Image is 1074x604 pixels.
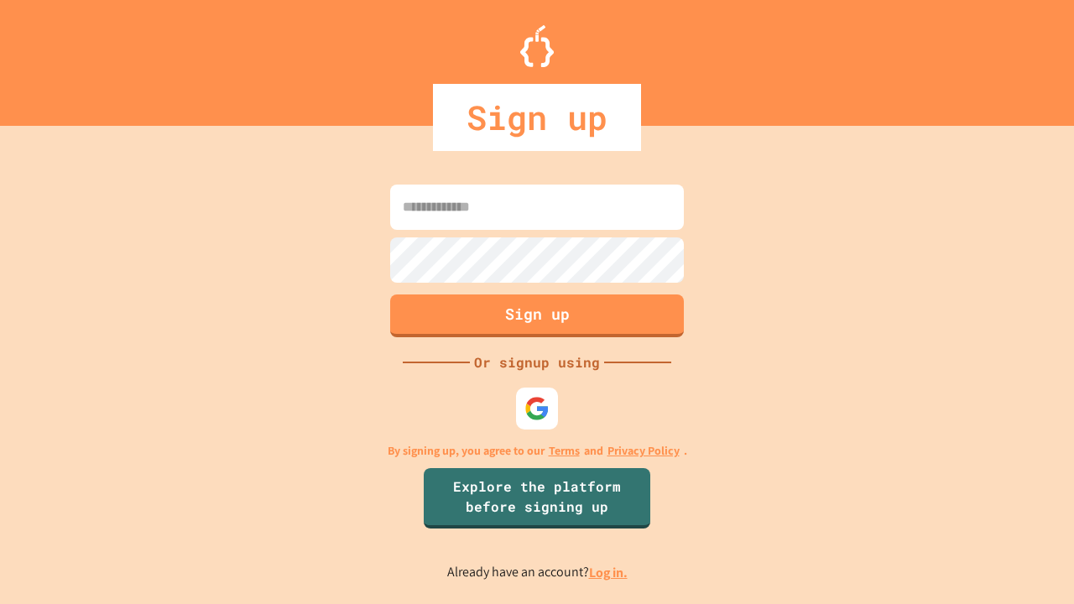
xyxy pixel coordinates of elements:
[524,396,550,421] img: google-icon.svg
[447,562,628,583] p: Already have an account?
[470,352,604,372] div: Or signup using
[388,442,687,460] p: By signing up, you agree to our and .
[433,84,641,151] div: Sign up
[424,468,650,528] a: Explore the platform before signing up
[390,294,684,337] button: Sign up
[549,442,580,460] a: Terms
[520,25,554,67] img: Logo.svg
[607,442,680,460] a: Privacy Policy
[589,564,628,581] a: Log in.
